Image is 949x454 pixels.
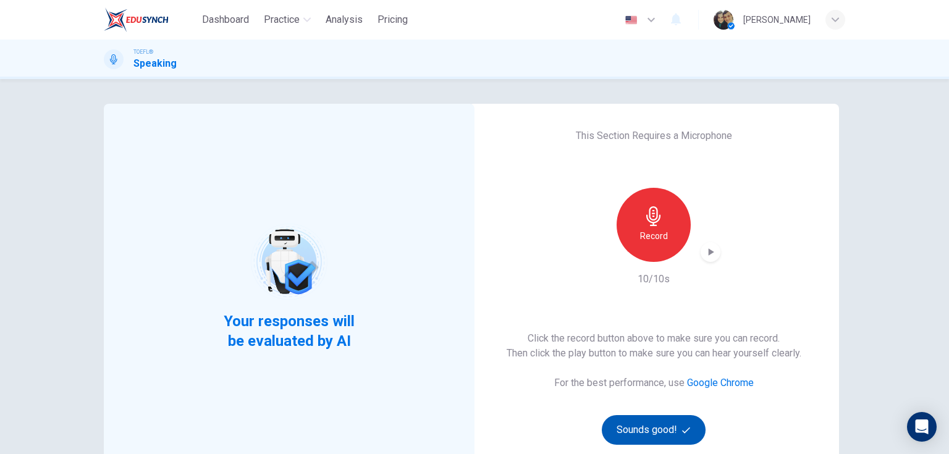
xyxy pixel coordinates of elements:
button: Dashboard [197,9,254,31]
span: Analysis [326,12,363,27]
span: TOEFL® [133,48,153,56]
a: Google Chrome [687,377,754,389]
h6: Click the record button above to make sure you can record. Then click the play button to make sur... [507,331,801,361]
img: Profile picture [714,10,733,30]
div: Open Intercom Messenger [907,412,937,442]
img: EduSynch logo [104,7,169,32]
h6: 10/10s [638,272,670,287]
span: Practice [264,12,300,27]
span: Dashboard [202,12,249,27]
a: EduSynch logo [104,7,197,32]
h6: For the best performance, use [554,376,754,390]
span: Pricing [377,12,408,27]
h6: Record [640,229,668,243]
h6: This Section Requires a Microphone [576,128,732,143]
button: Sounds good! [602,415,706,445]
div: [PERSON_NAME] [743,12,811,27]
h1: Speaking [133,56,177,71]
img: robot icon [250,222,328,301]
button: Practice [259,9,316,31]
button: Pricing [373,9,413,31]
span: Your responses will be evaluated by AI [214,311,365,351]
img: en [623,15,639,25]
button: Analysis [321,9,368,31]
button: Record [617,188,691,262]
